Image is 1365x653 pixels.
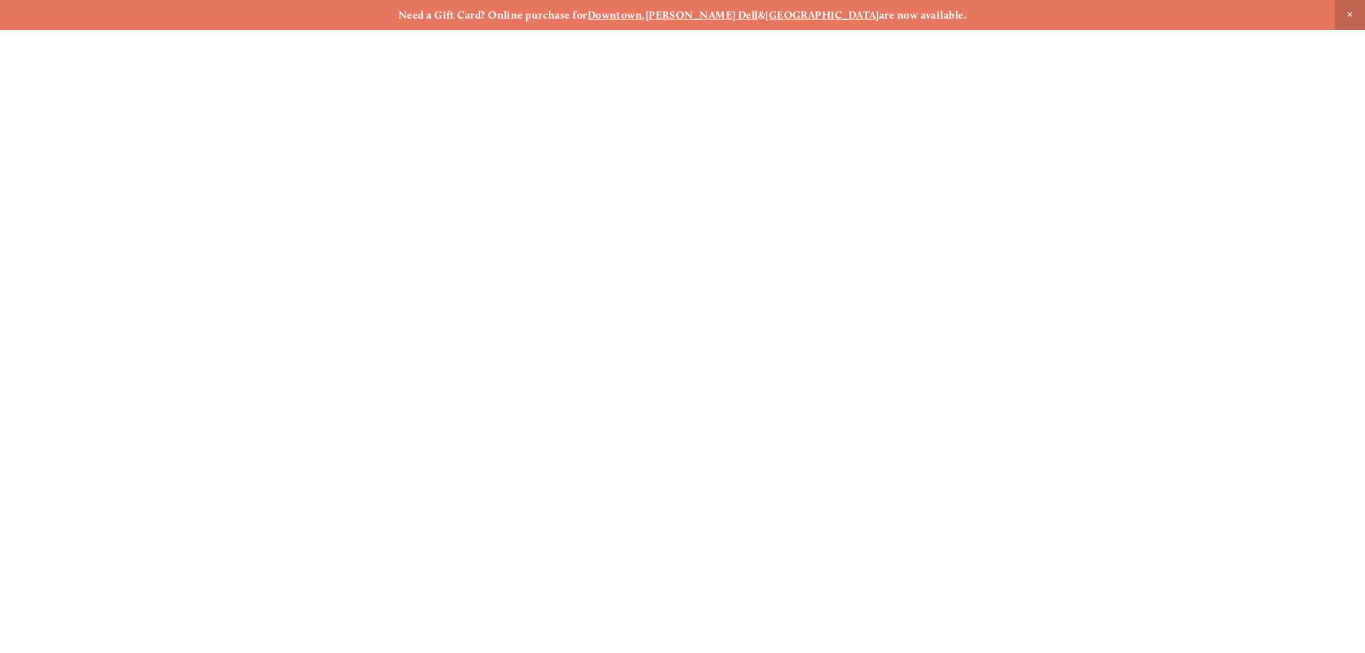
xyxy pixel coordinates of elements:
[758,9,765,22] strong: &
[398,9,588,22] strong: Need a Gift Card? Online purchase for
[642,9,645,22] strong: ,
[588,9,643,22] a: Downtown
[646,9,758,22] a: [PERSON_NAME] Dell
[765,9,879,22] a: [GEOGRAPHIC_DATA]
[879,9,967,22] strong: are now available.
